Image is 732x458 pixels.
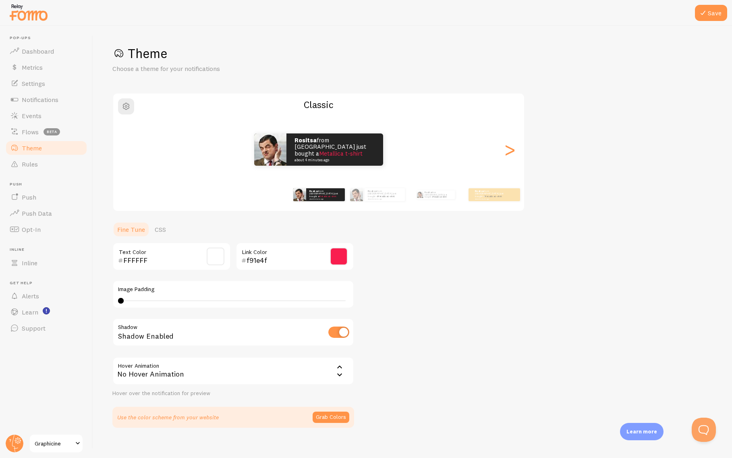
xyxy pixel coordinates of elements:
button: Grab Colors [313,412,349,423]
iframe: Help Scout Beacon - Open [692,418,716,442]
span: Push [10,182,88,187]
span: Flows [22,128,39,136]
label: Image Padding [118,286,348,293]
a: Settings [5,75,88,92]
a: Metallica t-shirt [485,195,502,198]
span: Opt-In [22,225,41,233]
span: Push Data [22,209,52,217]
p: Choose a theme for your notifications [112,64,306,73]
a: CSS [150,221,171,237]
a: Opt-In [5,221,88,237]
a: Learn [5,304,88,320]
a: Events [5,108,88,124]
a: Graphicine [29,434,83,453]
span: Rules [22,160,38,168]
span: Inline [10,247,88,252]
div: Learn more [620,423,664,440]
strong: Rositsa [475,189,484,193]
small: about 4 minutes ago [294,158,373,162]
a: Theme [5,140,88,156]
small: about 4 minutes ago [368,198,401,200]
span: Notifications [22,96,58,104]
a: Fine Tune [112,221,150,237]
small: about 4 minutes ago [475,198,506,200]
h2: Classic [113,98,524,111]
span: Events [22,112,41,120]
img: Fomo [417,192,423,198]
a: Metallica t-shirt [319,195,336,198]
div: Shadow Enabled [112,318,354,348]
h1: Theme [112,45,713,62]
img: Fomo [350,188,363,201]
svg: <p>Watch New Feature Tutorials!</p> [43,307,50,314]
span: Inline [22,259,37,267]
span: Theme [22,144,42,152]
p: from [GEOGRAPHIC_DATA] just bought a [294,137,375,162]
span: Learn [22,308,38,316]
a: Support [5,320,88,336]
p: Use the color scheme from your website [117,413,219,421]
span: beta [44,128,60,135]
span: Metrics [22,63,43,71]
a: Alerts [5,288,88,304]
strong: Rositsa [294,136,317,144]
img: fomo-relay-logo-orange.svg [8,2,49,23]
p: Learn more [626,428,657,435]
a: Rules [5,156,88,172]
span: Support [22,324,46,332]
a: Push Data [5,205,88,221]
a: Metallica t-shirt [377,195,395,198]
a: Metallica t-shirt [433,196,446,198]
span: Alerts [22,292,39,300]
a: Metallica t-shirt [319,150,363,157]
div: No Hover Animation [112,357,354,385]
div: Next slide [505,121,514,179]
span: Dashboard [22,47,54,55]
strong: Rositsa [425,191,432,194]
a: Push [5,189,88,205]
a: Flows beta [5,124,88,140]
span: Push [22,193,36,201]
a: Dashboard [5,43,88,59]
p: from [GEOGRAPHIC_DATA] just bought a [309,189,342,200]
p: from [GEOGRAPHIC_DATA] just bought a [425,190,452,199]
span: Pop-ups [10,35,88,41]
strong: Rositsa [309,189,318,193]
img: Fomo [254,133,286,166]
a: Metrics [5,59,88,75]
img: Fomo [293,188,306,201]
span: Graphicine [35,439,73,448]
a: Notifications [5,92,88,108]
span: Get Help [10,281,88,286]
p: from [GEOGRAPHIC_DATA] just bought a [368,189,402,200]
strong: Rositsa [368,189,377,193]
small: about 4 minutes ago [309,198,341,200]
p: from [GEOGRAPHIC_DATA] just bought a [475,189,507,200]
a: Inline [5,255,88,271]
div: Hover over the notification for preview [112,390,354,397]
span: Settings [22,79,45,87]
